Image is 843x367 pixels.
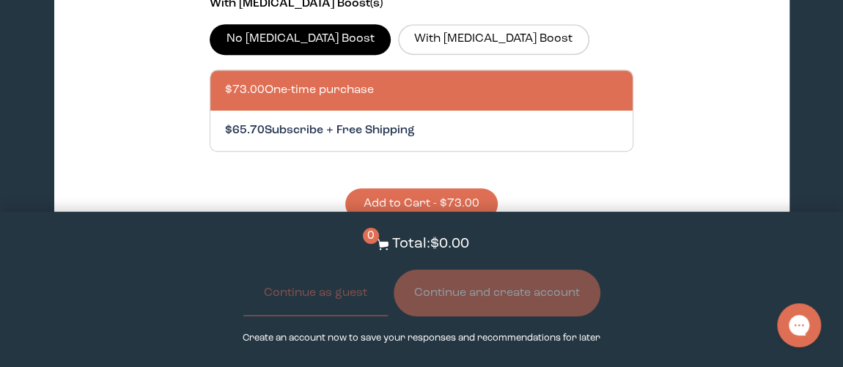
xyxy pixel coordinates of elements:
[363,228,379,244] span: 0
[770,298,828,352] iframe: Gorgias live chat messenger
[345,188,498,220] button: Add to Cart - $73.00
[394,270,600,316] button: Continue and create account
[243,331,600,345] p: Create an account now to save your responses and recommendations for later
[243,270,388,316] button: Continue as guest
[210,24,391,55] label: No [MEDICAL_DATA] Boost
[392,234,469,255] p: Total: $0.00
[398,24,589,55] label: With [MEDICAL_DATA] Boost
